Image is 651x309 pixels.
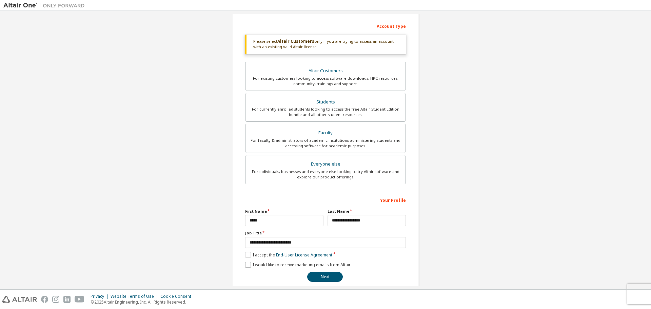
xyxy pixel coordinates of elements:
div: For existing customers looking to access software downloads, HPC resources, community, trainings ... [250,76,401,86]
div: Students [250,97,401,107]
div: For individuals, businesses and everyone else looking to try Altair software and explore our prod... [250,169,401,180]
label: I accept the [245,252,332,258]
label: Job Title [245,230,406,236]
a: End-User License Agreement [276,252,332,258]
b: Altair Customers [277,38,314,44]
img: youtube.svg [75,296,84,303]
img: instagram.svg [52,296,59,303]
img: altair_logo.svg [2,296,37,303]
div: For faculty & administrators of academic institutions administering students and accessing softwa... [250,138,401,149]
button: Next [307,272,343,282]
div: For currently enrolled students looking to access the free Altair Student Edition bundle and all ... [250,107,401,117]
div: Privacy [91,294,111,299]
label: I would like to receive marketing emails from Altair [245,262,351,268]
img: Altair One [3,2,88,9]
label: First Name [245,209,323,214]
div: Account Type [245,20,406,31]
div: Website Terms of Use [111,294,160,299]
img: linkedin.svg [63,296,71,303]
label: Last Name [328,209,406,214]
img: facebook.svg [41,296,48,303]
div: Please select only if you are trying to access an account with an existing valid Altair license. [245,35,406,54]
div: Your Profile [245,194,406,205]
div: Altair Customers [250,66,401,76]
p: © 2025 Altair Engineering, Inc. All Rights Reserved. [91,299,195,305]
div: Cookie Consent [160,294,195,299]
div: Faculty [250,128,401,138]
div: Everyone else [250,159,401,169]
